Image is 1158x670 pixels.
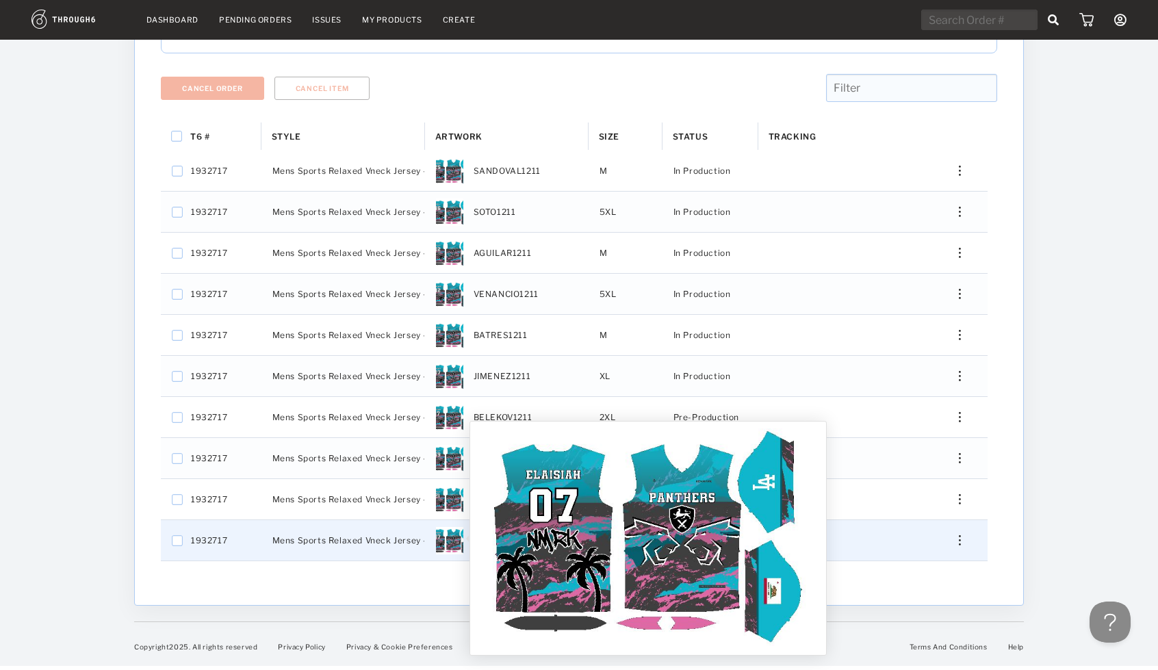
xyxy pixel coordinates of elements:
div: Press SPACE to select this row. [161,356,988,397]
img: meatball_vertical.0c7b41df.svg [959,166,961,176]
span: VENANCIO1211 [474,285,539,303]
div: Cancel Order [182,84,243,92]
img: 9572a1ac-3bf7-4ab4-8fa3-3aec27dd894a-XS.jpg [436,322,463,349]
span: BELEKOV1211 [474,409,532,426]
span: In Production [673,368,731,385]
span: In Production [673,326,731,344]
span: Artwork [435,131,483,142]
div: Press SPACE to select this row. [161,274,988,315]
img: c745ad6a-dadd-4bf9-9949-090dbc539085-XS.jpg [436,281,463,308]
span: In Production [673,244,731,262]
span: Mens Sports Relaxed Vneck Jersey - 350 [272,203,448,221]
span: Status [673,131,708,142]
img: 43183e16-6d64-4aa2-b91a-73f162272dab-XS.jpg [436,527,463,554]
div: M [589,151,662,191]
span: T6 # [190,131,209,142]
span: Size [599,131,619,142]
div: M [589,233,662,273]
div: Press SPACE to select this row. [161,520,988,561]
span: 1932717 [191,244,227,262]
div: 5XL [589,192,662,232]
div: XL [589,356,662,396]
button: Cancel Item [274,77,370,100]
img: logo.1c10ca64.svg [31,10,126,29]
img: meatball_vertical.0c7b41df.svg [959,330,961,340]
span: AGUILAR1211 [474,244,532,262]
a: Pending Orders [219,15,292,25]
a: Issues [312,15,342,25]
img: meatball_vertical.0c7b41df.svg [959,207,961,217]
span: Copyright 2025 . All rights reserved [134,643,257,651]
img: e278577b-9317-4b66-bbbc-5d8b4b4df704-XS.jpg [436,240,463,267]
img: 015433cb-727d-44d2-bda0-b5b8023a9d2d-XS.jpg [436,363,463,390]
img: meatball_vertical.0c7b41df.svg [959,371,961,381]
img: meatball_vertical.0c7b41df.svg [959,412,961,422]
button: Cancel Order [161,77,264,100]
span: 1932717 [191,326,227,344]
a: Create [443,15,476,25]
input: Search Order # [921,10,1038,30]
img: meatball_vertical.0c7b41df.svg [959,494,961,504]
iframe: Toggle Customer Support [1090,602,1131,643]
img: meatball_vertical.0c7b41df.svg [959,289,961,299]
span: 1932717 [191,409,227,426]
span: Style [272,131,301,142]
img: meatball_vertical.0c7b41df.svg [959,248,961,258]
div: Press SPACE to select this row. [161,438,988,479]
div: Press SPACE to select this row. [161,397,988,438]
a: Privacy & Cookie Preferences [346,643,453,651]
a: Help [1008,643,1024,651]
span: In Production [673,285,731,303]
span: In Production [673,203,731,221]
span: Mens Sports Relaxed Vneck Jersey - 350 [272,450,448,467]
a: Dashboard [146,15,198,25]
span: Cancel Item [296,84,349,92]
img: 769fb28d-780e-41a3-86f7-8a684ac4df71-XS.jpg [436,486,463,513]
span: 1932717 [191,285,227,303]
img: icon_cart.dab5cea1.svg [1079,13,1094,27]
span: Mens Sports Relaxed Vneck Jersey - 350 [272,532,448,550]
span: BATRES1211 [474,326,528,344]
span: 1932717 [191,203,227,221]
div: 2XL [589,397,662,437]
span: JIMENEZ1211 [474,368,531,385]
div: Press SPACE to select this row. [161,479,988,520]
span: 1932717 [191,532,227,550]
img: meatball_vertical.0c7b41df.svg [959,535,961,545]
span: In Production [673,162,731,180]
div: Press SPACE to select this row. [161,151,988,192]
span: 1932717 [191,368,227,385]
img: 603f1af5-3532-4c97-ba8d-91cfcb91b395-XS.jpg [436,404,463,431]
img: 43183e16-6d64-4aa2-b91a-73f162272dab-XS.jpg [477,428,819,646]
span: 1932717 [191,162,227,180]
img: a648960f-7c69-46ae-a85d-b17144638389-XS.jpg [436,445,463,472]
span: Mens Sports Relaxed Vneck Jersey - 350 [272,409,448,426]
span: SANDOVAL1211 [474,162,541,180]
img: meatball_vertical.0c7b41df.svg [959,453,961,463]
img: 8aa6847c-ab3c-41ea-a234-f15ba337e396-XS.jpg [436,198,463,226]
span: Mens Sports Relaxed Vneck Jersey - 350 [272,285,448,303]
span: Mens Sports Relaxed Vneck Jersey - 350 [272,162,448,180]
a: Privacy Policy [278,643,325,651]
span: Mens Sports Relaxed Vneck Jersey - 350 [272,244,448,262]
span: 1932717 [191,450,227,467]
a: Terms And Conditions [910,643,988,651]
a: My Products [362,15,422,25]
input: Filter [826,74,997,102]
div: Press SPACE to select this row. [161,192,988,233]
span: Mens Sports Relaxed Vneck Jersey - 350 [272,326,448,344]
span: 1932717 [191,491,227,508]
div: Press SPACE to select this row. [161,233,988,274]
span: SOTO1211 [474,203,516,221]
img: 2a1ee4c4-354b-4b00-bad5-201b9e1df19b-XS.jpg [436,157,463,185]
span: Tracking [769,131,816,142]
div: M [589,315,662,355]
span: Mens Sports Relaxed Vneck Jersey - 350 [272,491,448,508]
div: 5XL [589,274,662,314]
span: Pre-Production [673,409,739,426]
span: Mens Sports Relaxed Vneck Jersey - 350 [272,368,448,385]
div: Press SPACE to select this row. [161,315,988,356]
